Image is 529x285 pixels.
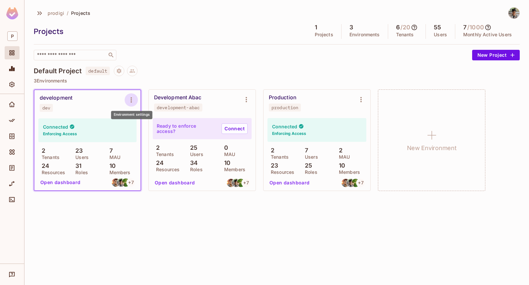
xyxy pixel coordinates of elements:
span: + 7 [128,180,134,185]
div: Help & Updates [5,268,20,281]
h5: / 20 [400,24,410,31]
p: Resources [38,170,65,175]
div: Elements [5,145,20,159]
div: Workspace: prodigi [5,29,20,44]
p: 7 [106,147,113,154]
p: Environments [349,32,380,37]
h4: Connected [272,123,297,130]
div: Projects [5,46,20,59]
p: Monthly Active Users [463,32,512,37]
div: Directory [5,130,20,143]
p: Tenants [267,154,289,160]
div: Settings [5,78,20,91]
p: 2 [336,147,343,154]
button: Open dashboard [152,177,198,188]
p: 24 [38,163,49,169]
p: Projects [315,32,333,37]
p: Tenants [38,155,60,160]
img: rizky.thahir@prodiginow.com [232,179,240,187]
img: chandra.andika@prodiginow.com [237,179,245,187]
img: chandra.andika@prodiginow.com [122,178,130,187]
button: Environment settings [354,93,368,106]
button: Open dashboard [267,177,312,188]
li: / [67,10,68,16]
button: Environment settings [125,93,138,107]
p: 3 Environments [34,78,520,83]
p: Roles [302,170,317,175]
div: Development Abac [154,94,201,101]
span: default [86,67,110,75]
h4: Connected [43,124,68,130]
span: P [7,31,18,41]
h5: 6 [396,24,400,31]
a: Connect [222,123,248,134]
div: Environment settings [111,111,152,119]
div: URL Mapping [5,177,20,190]
span: Projects [71,10,90,16]
p: Tenants [153,152,174,157]
h5: / 1000 [467,24,484,31]
img: SReyMgAAAABJRU5ErkJggg== [6,7,18,19]
p: Roles [72,170,88,175]
img: rizky.thahir@prodiginow.com [346,179,355,187]
p: 10 [106,163,116,169]
p: Resources [267,170,294,175]
div: Connect [5,193,20,206]
p: Members [221,167,245,172]
span: + 7 [243,180,249,185]
div: development [40,95,72,101]
h5: 7 [463,24,467,31]
img: arya.wicaksono@prodiginow.com [227,179,235,187]
div: development-abac [157,105,200,110]
div: dev [42,105,50,111]
p: 34 [187,160,198,166]
h5: 1 [315,24,317,31]
h5: 3 [349,24,353,31]
p: Roles [187,167,203,172]
p: MAU [106,155,120,160]
p: Ready to enforce access? [157,123,216,134]
div: Home [5,98,20,111]
h5: 55 [434,24,441,31]
p: Members [336,170,360,175]
p: 2 [153,144,160,151]
h1: New Environment [407,143,457,153]
p: 10 [336,162,345,169]
p: Users [72,155,89,160]
h4: Default Project [34,67,82,75]
img: arya.wicaksono@prodiginow.com [342,179,350,187]
p: 25 [187,144,197,151]
div: Projects [34,26,304,36]
button: Environment settings [240,93,253,106]
p: Users [434,32,447,37]
h6: Enforcing Access [272,131,306,137]
p: 0 [221,144,228,151]
span: prodigi [48,10,64,16]
img: rizky.thahir@prodiginow.com [117,178,125,187]
p: Members [106,170,131,175]
p: 25 [302,162,312,169]
p: 24 [153,160,164,166]
p: MAU [221,152,235,157]
div: Production [269,94,296,101]
div: Audit Log [5,161,20,174]
p: 23 [72,147,83,154]
p: Users [302,154,318,160]
span: + 7 [358,180,363,185]
h6: Enforcing Access [43,131,77,137]
button: Open dashboard [38,177,83,188]
img: chandra.andika@prodiginow.com [351,179,360,187]
div: Monitoring [5,62,20,75]
button: New Project [472,50,520,60]
p: 31 [72,163,81,169]
p: MAU [336,154,350,160]
p: Users [187,152,203,157]
p: 23 [267,162,278,169]
div: Policy [5,114,20,127]
img: arya.wicaksono@prodiginow.com [112,178,120,187]
p: Resources [153,167,180,172]
p: 10 [221,160,230,166]
p: 2 [38,147,45,154]
p: 2 [267,147,274,154]
p: 7 [302,147,308,154]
